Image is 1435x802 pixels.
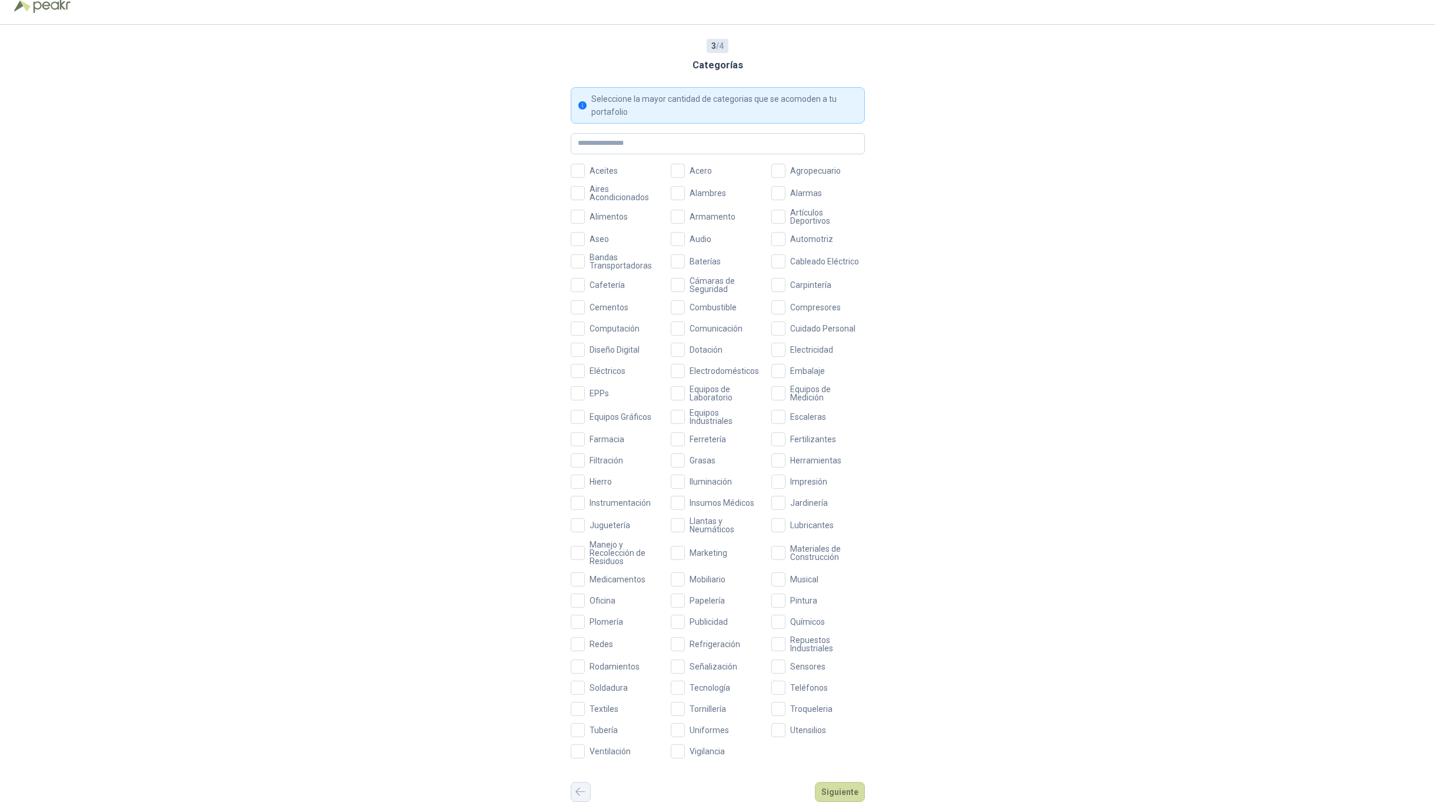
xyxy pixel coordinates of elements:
[785,235,838,243] span: Automotriz
[585,413,656,421] span: Equipos Gráficos
[585,346,644,354] span: Diseño Digital
[585,726,622,734] span: Tubería
[585,435,629,443] span: Farmacia
[685,684,735,692] span: Tecnología
[685,277,764,293] span: Cámaras de Seguridad
[785,435,841,443] span: Fertilizantes
[585,253,664,270] span: Bandas Transportadoras
[685,435,731,443] span: Ferretería
[585,747,635,755] span: Ventilación
[785,618,830,626] span: Químicos
[585,705,623,713] span: Textiles
[585,213,632,221] span: Alimentos
[785,521,838,529] span: Lubricantes
[685,517,764,533] span: Llantas y Neumáticos
[785,257,864,266] span: Cableado Eléctrico
[585,367,630,375] span: Eléctricos
[685,303,741,311] span: Combustible
[785,705,837,713] span: Troqueleria
[585,167,622,175] span: Aceites
[785,413,831,421] span: Escaleras
[785,684,833,692] span: Teléfonos
[785,478,832,486] span: Impresión
[711,39,724,52] span: / 4
[692,58,743,73] h3: Categorías
[785,189,827,197] span: Alarmas
[585,478,617,486] span: Hierro
[685,257,725,266] span: Baterías
[685,618,733,626] span: Publicidad
[685,478,737,486] span: Iluminación
[585,640,618,648] span: Redes
[785,456,846,465] span: Herramientas
[785,636,865,652] span: Repuestos Industriales
[685,456,720,465] span: Grasas
[585,541,664,565] span: Manejo y Recolección de Residuos
[785,596,822,605] span: Pintura
[585,389,614,397] span: EPPs
[585,324,644,333] span: Computación
[785,367,830,375] span: Embalaje
[785,499,833,507] span: Jardinería
[685,747,730,755] span: Vigilancia
[685,705,731,713] span: Tornillería
[685,167,717,175] span: Acero
[585,456,628,465] span: Filtración
[585,684,632,692] span: Soldadura
[585,662,644,671] span: Rodamientos
[685,549,732,557] span: Marketing
[685,189,731,197] span: Alambres
[785,303,845,311] span: Compresores
[585,303,633,311] span: Cementos
[785,545,865,561] span: Materiales de Construcción
[685,726,734,734] span: Uniformes
[685,324,747,333] span: Comunicación
[685,409,764,425] span: Equipos Industriales
[785,385,865,402] span: Equipos de Medición
[685,575,730,584] span: Mobiliario
[785,167,845,175] span: Agropecuario
[685,640,745,648] span: Refrigeración
[685,385,764,402] span: Equipos de Laboratorio
[585,281,630,289] span: Cafetería
[785,662,830,671] span: Sensores
[585,235,614,243] span: Aseo
[685,596,730,605] span: Papelería
[785,575,823,584] span: Musical
[585,575,650,584] span: Medicamentos
[685,662,742,671] span: Señalización
[785,208,865,225] span: Artículos Deportivos
[685,499,759,507] span: Insumos Médicos
[585,499,655,507] span: Instrumentación
[785,324,860,333] span: Cuidado Personal
[711,41,716,51] b: 3
[685,367,764,375] span: Electrodomésticos
[785,726,831,734] span: Utensilios
[591,92,857,118] div: Seleccione la mayor cantidad de categorias que se acomoden a tu portafolio
[785,346,838,354] span: Electricidad
[578,101,587,110] span: info-circle
[815,782,865,802] button: Siguiente
[585,618,628,626] span: Plomería
[585,596,620,605] span: Oficina
[685,213,740,221] span: Armamento
[785,281,836,289] span: Carpintería
[685,235,716,243] span: Audio
[585,521,635,529] span: Juguetería
[585,185,664,201] span: Aires Acondicionados
[685,346,727,354] span: Dotación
